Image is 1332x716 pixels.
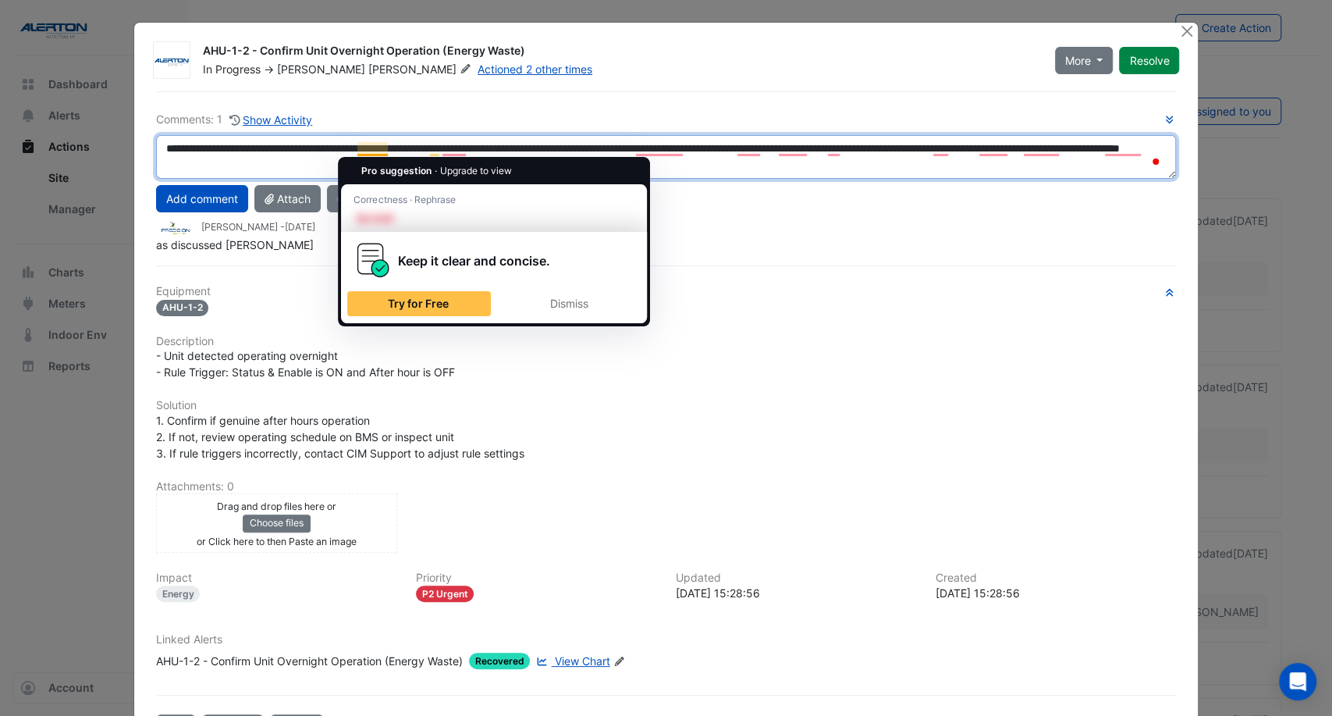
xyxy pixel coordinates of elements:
span: [PERSON_NAME] [368,62,474,77]
div: [DATE] 15:28:56 [935,585,1176,601]
span: 2025-09-09 15:28:56 [285,221,315,233]
small: Drag and drop files here or [217,500,336,512]
span: In Progress [203,62,261,76]
div: Open Intercom Messenger [1279,663,1316,700]
button: @ Mention [327,185,410,212]
textarea: To enrich screen reader interactions, please activate Accessibility in Grammarly extension settings [156,135,1177,179]
div: [DATE] 15:28:56 [676,585,917,601]
div: Energy [156,586,201,602]
button: Add comment [156,185,248,212]
span: View Chart [555,654,610,668]
h6: Attachments: 0 [156,480,1177,493]
div: AHU-1-2 - Confirm Unit Overnight Operation (Energy Waste) [156,653,463,669]
span: Recovered [469,653,531,669]
small: [PERSON_NAME] - [201,220,315,234]
fa-icon: Edit Linked Alerts [613,656,625,668]
h6: Priority [416,572,657,585]
button: More [1055,47,1114,74]
img: Precision Group [156,219,195,237]
img: Alerton [154,53,190,69]
h6: Solution [156,399,1177,412]
a: View Chart [533,653,609,669]
h6: Impact [156,572,397,585]
h6: Description [156,335,1177,348]
button: Resolve [1119,47,1179,74]
button: Show Activity [229,111,314,129]
span: 1. Confirm if genuine after hours operation 2. If not, review operating schedule on BMS or inspec... [156,414,524,460]
h6: Equipment [156,285,1177,298]
button: Choose files [243,515,311,532]
span: More [1065,52,1091,69]
h6: Created [935,572,1176,585]
a: Actioned 2 other times [478,62,592,76]
span: - Unit detected operating overnight - Rule Trigger: Status & Enable is ON and After hour is OFF [156,349,455,379]
h6: Updated [676,572,917,585]
span: -> [264,62,274,76]
button: Attach [254,185,321,212]
small: or Click here to then Paste an image [197,536,357,547]
button: Close [1178,23,1195,39]
div: Comments: 1 [156,111,314,129]
span: as discussed [PERSON_NAME] [156,238,314,251]
span: [PERSON_NAME] [277,62,365,76]
h6: Linked Alerts [156,633,1177,647]
div: P2 Urgent [416,586,474,602]
span: AHU-1-2 [156,300,209,316]
div: AHU-1-2 - Confirm Unit Overnight Operation (Energy Waste) [203,43,1036,62]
